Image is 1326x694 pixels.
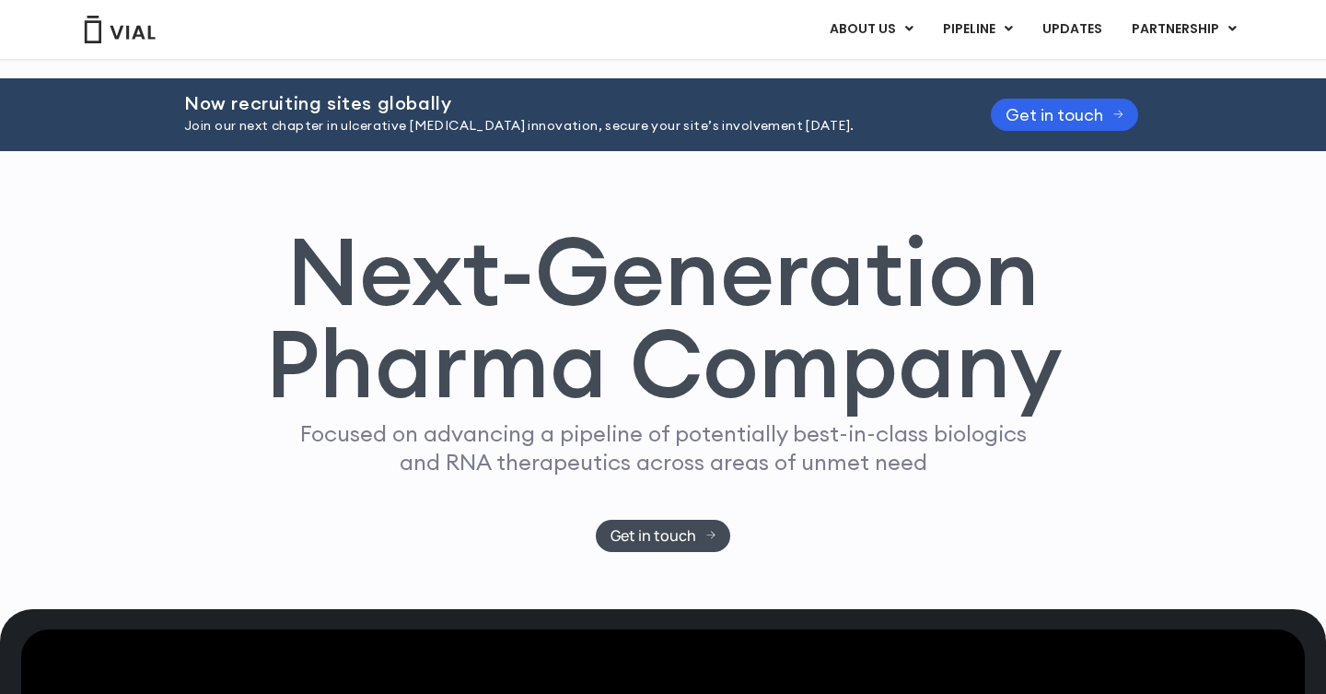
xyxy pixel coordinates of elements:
p: Join our next chapter in ulcerative [MEDICAL_DATA] innovation, secure your site’s involvement [DA... [184,116,945,136]
a: PIPELINEMenu Toggle [928,14,1027,45]
img: Vial Logo [83,16,157,43]
a: PARTNERSHIPMenu Toggle [1117,14,1251,45]
span: Get in touch [1006,108,1103,122]
span: Get in touch [611,529,696,543]
a: ABOUT USMenu Toggle [815,14,927,45]
h1: Next-Generation Pharma Company [264,225,1062,411]
h2: Now recruiting sites globally [184,93,945,113]
p: Focused on advancing a pipeline of potentially best-in-class biologics and RNA therapeutics acros... [292,419,1034,476]
a: Get in touch [596,520,731,552]
a: Get in touch [991,99,1138,131]
a: UPDATES [1028,14,1116,45]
